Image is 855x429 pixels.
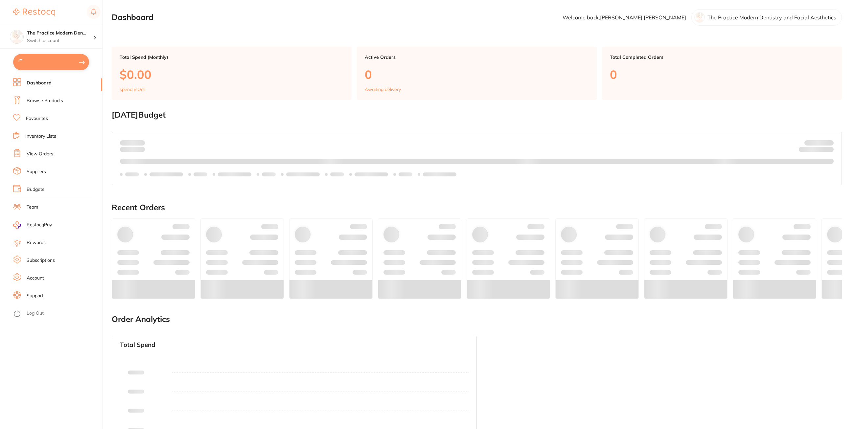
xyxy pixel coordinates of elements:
a: RestocqPay [13,221,52,229]
span: RestocqPay [27,222,52,228]
a: Subscriptions [27,257,55,264]
strong: $NaN [821,140,834,146]
a: Suppliers [27,169,46,175]
p: Awaiting delivery [365,87,401,92]
a: Dashboard [27,80,52,86]
p: 0 [610,68,834,81]
p: Labels extended [423,172,456,177]
img: The Practice Modern Dentistry and Facial Aesthetics [10,30,23,43]
a: Rewards [27,239,46,246]
p: Spent: [120,140,145,145]
a: Restocq Logo [13,5,55,20]
p: Labels extended [150,172,183,177]
p: Remaining: [799,146,834,153]
p: Labels [399,172,412,177]
a: Total Completed Orders0 [602,47,842,100]
a: Account [27,275,44,282]
p: Labels [194,172,207,177]
p: Labels extended [286,172,320,177]
a: Favourites [26,115,48,122]
h2: [DATE] Budget [112,110,842,120]
img: Restocq Logo [13,9,55,16]
p: Labels extended [218,172,251,177]
p: spend in Oct [120,87,145,92]
p: Total Spend (Monthly) [120,55,344,60]
p: Total Completed Orders [610,55,834,60]
p: Labels [330,172,344,177]
p: The Practice Modern Dentistry and Facial Aesthetics [707,14,836,20]
h2: Dashboard [112,13,153,22]
p: Labels [262,172,276,177]
p: 0 [365,68,589,81]
p: Switch account [27,37,93,44]
p: Welcome back, [PERSON_NAME] [PERSON_NAME] [563,14,686,20]
strong: $0.00 [133,140,145,146]
img: RestocqPay [13,221,21,229]
a: Log Out [27,310,44,317]
strong: $0.00 [822,148,834,154]
a: Support [27,293,43,299]
h2: Order Analytics [112,315,842,324]
a: Browse Products [27,98,63,104]
a: Active Orders0Awaiting delivery [357,47,597,100]
h3: Total Spend [120,341,155,349]
button: Log Out [13,308,100,319]
p: $0.00 [120,68,344,81]
p: Labels extended [355,172,388,177]
p: Labels [125,172,139,177]
h2: Recent Orders [112,203,842,212]
h4: The Practice Modern Dentistry and Facial Aesthetics [27,30,93,36]
a: View Orders [27,151,53,157]
a: Team [27,204,38,211]
a: Budgets [27,186,44,193]
a: Inventory Lists [25,133,56,140]
p: Active Orders [365,55,589,60]
p: month [120,146,145,153]
a: Total Spend (Monthly)$0.00spend inOct [112,47,352,100]
p: Budget: [804,140,834,145]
